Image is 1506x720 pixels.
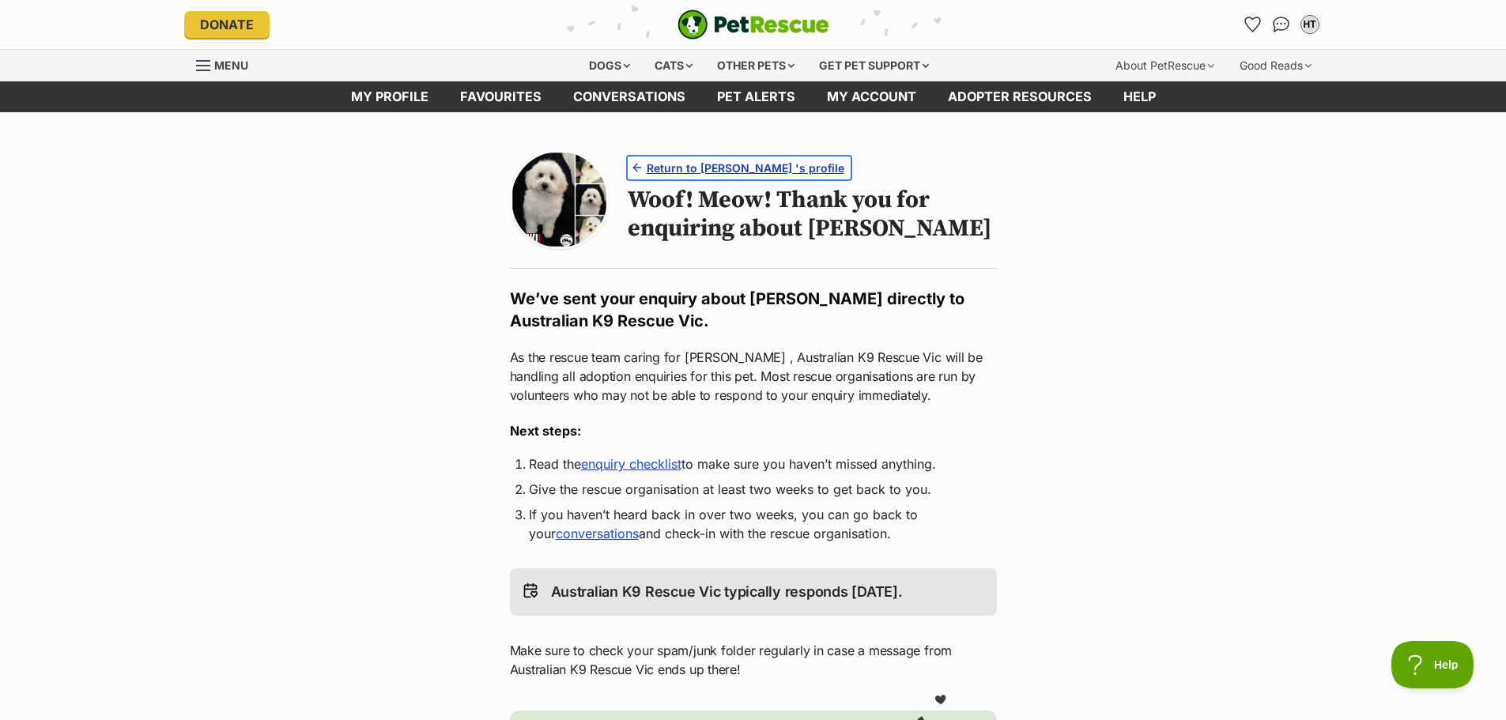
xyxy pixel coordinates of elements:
div: Other pets [706,50,806,81]
img: Photo of Yuki [511,152,607,247]
a: Menu [196,50,259,78]
img: logo-e224e6f780fb5917bec1dbf3a21bbac754714ae5b6737aabdf751b685950b380.svg [678,9,829,40]
h3: Next steps: [510,421,997,440]
h1: Woof! Meow! Thank you for enquiring about [PERSON_NAME] [628,186,997,243]
h2: We’ve sent your enquiry about [PERSON_NAME] directly to Australian K9 Rescue Vic. [510,288,997,332]
li: Read the to make sure you haven’t missed anything. [529,454,978,473]
div: Good Reads [1229,50,1323,81]
p: As the rescue team caring for [PERSON_NAME] , Australian K9 Rescue Vic will be handling all adopt... [510,348,997,405]
a: My account [811,81,932,112]
span: Menu [214,58,248,72]
a: PetRescue [678,9,829,40]
a: Help [1108,81,1172,112]
img: chat-41dd97257d64d25036548639549fe6c8038ab92f7586957e7f3b1b290dea8141.svg [1273,17,1289,32]
a: My profile [335,81,444,112]
a: Donate [184,11,270,38]
a: conversations [557,81,701,112]
li: Give the rescue organisation at least two weeks to get back to you. [529,480,978,499]
ul: Account quick links [1240,12,1323,37]
li: If you haven’t heard back in over two weeks, you can go back to your and check-in with the rescue... [529,505,978,543]
a: Pet alerts [701,81,811,112]
a: Conversations [1269,12,1294,37]
a: Favourites [444,81,557,112]
div: HT [1302,17,1318,32]
a: Return to [PERSON_NAME] 's profile [628,156,851,179]
iframe: Help Scout Beacon - Open [1391,641,1474,688]
div: Cats [644,50,704,81]
div: Dogs [578,50,641,81]
p: Make sure to check your spam/junk folder regularly in case a message from Australian K9 Rescue Vi... [510,641,997,679]
a: Adopter resources [932,81,1108,112]
p: Australian K9 Rescue Vic typically responds [DATE]. [551,581,903,603]
div: Get pet support [808,50,940,81]
a: Favourites [1240,12,1266,37]
a: conversations [556,526,639,541]
a: enquiry checklist [581,456,681,472]
div: About PetRescue [1104,50,1225,81]
button: My account [1297,12,1323,37]
span: Return to [PERSON_NAME] 's profile [647,160,844,176]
